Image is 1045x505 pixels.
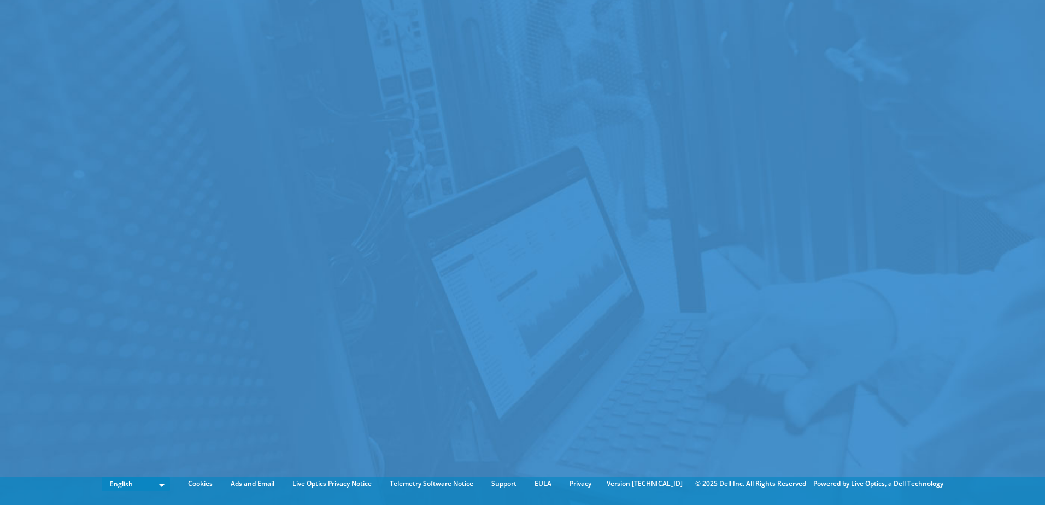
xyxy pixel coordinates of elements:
li: © 2025 Dell Inc. All Rights Reserved [690,478,812,490]
a: Cookies [180,478,221,490]
a: Telemetry Software Notice [381,478,482,490]
a: Ads and Email [222,478,283,490]
a: Support [483,478,525,490]
a: Live Optics Privacy Notice [284,478,380,490]
a: EULA [526,478,560,490]
li: Powered by Live Optics, a Dell Technology [813,478,943,490]
li: Version [TECHNICAL_ID] [601,478,688,490]
a: Privacy [561,478,600,490]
